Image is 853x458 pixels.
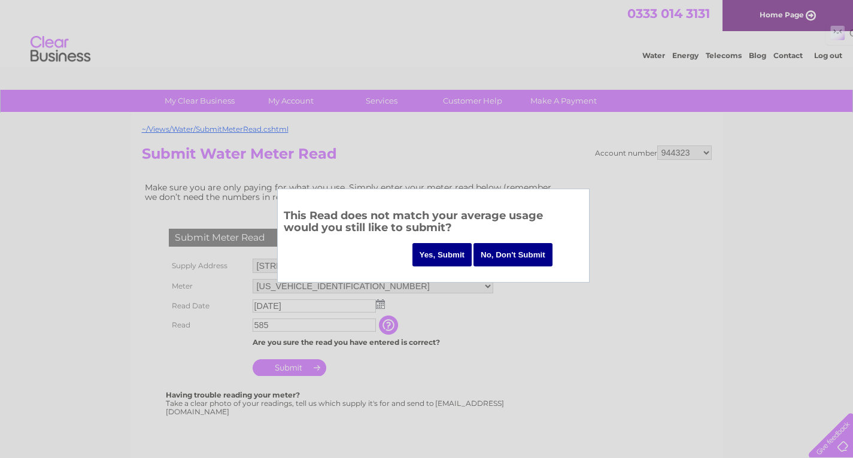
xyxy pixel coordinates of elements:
[642,51,665,60] a: Water
[412,243,472,266] input: Yes, Submit
[672,51,699,60] a: Energy
[144,7,710,58] div: Clear Business is a trading name of Verastar Limited (registered in [GEOGRAPHIC_DATA] No. 3667643...
[749,51,766,60] a: Blog
[30,31,91,68] img: logo.png
[627,6,710,21] a: 0333 014 3131
[773,51,803,60] a: Contact
[814,51,842,60] a: Log out
[473,243,553,266] input: No, Don't Submit
[284,207,583,240] h3: This Read does not match your average usage would you still like to submit?
[706,51,742,60] a: Telecoms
